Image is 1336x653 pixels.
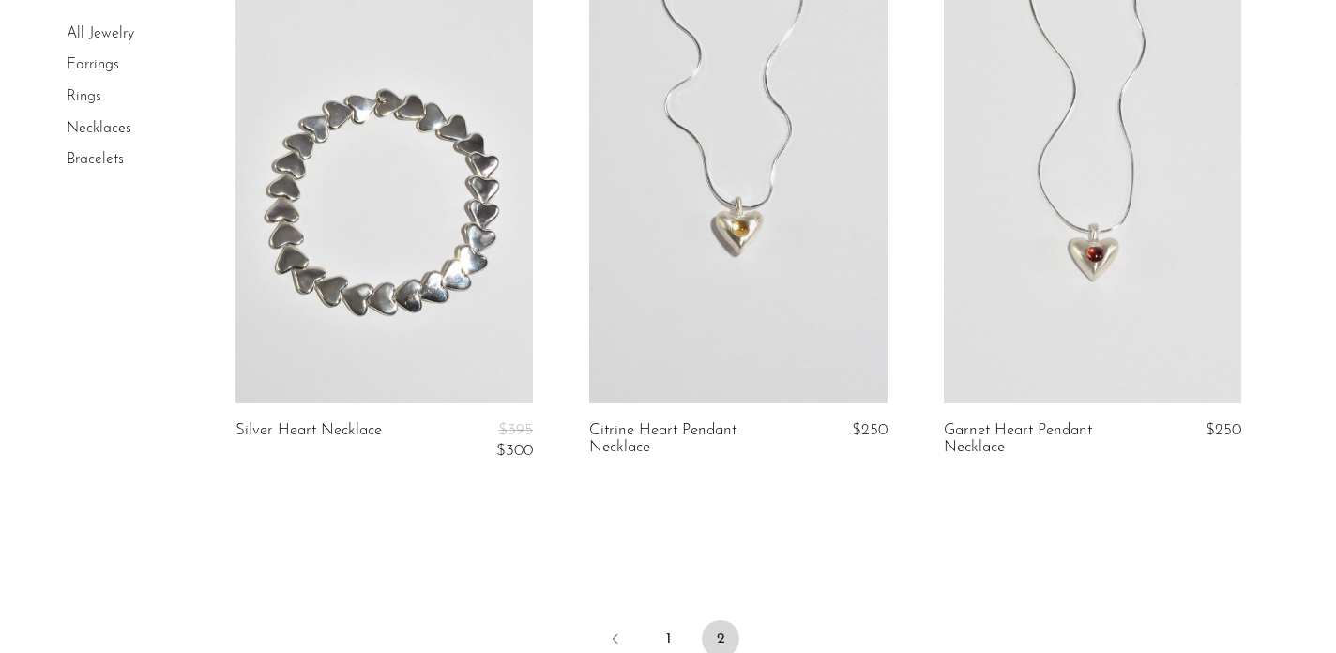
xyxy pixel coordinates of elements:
[235,422,382,461] a: Silver Heart Necklace
[67,89,101,104] a: Rings
[67,26,134,41] a: All Jewelry
[498,422,533,438] span: $395
[67,121,131,136] a: Necklaces
[1206,422,1241,438] span: $250
[852,422,888,438] span: $250
[589,422,786,457] a: Citrine Heart Pendant Necklace
[496,443,533,459] span: $300
[67,152,124,167] a: Bracelets
[67,58,119,73] a: Earrings
[944,422,1141,457] a: Garnet Heart Pendant Necklace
